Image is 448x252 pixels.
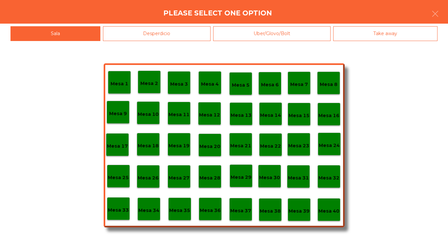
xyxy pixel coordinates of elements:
[320,81,337,88] p: Mesa 8
[107,142,128,150] p: Mesa 17
[103,26,211,41] div: Desperdicio
[318,174,339,182] p: Mesa 32
[199,143,220,150] p: Mesa 20
[230,142,251,150] p: Mesa 21
[259,174,280,181] p: Mesa 30
[260,112,281,119] p: Mesa 14
[319,142,340,149] p: Mesa 24
[213,26,331,41] div: Uber/Glovo/Bolt
[201,80,219,88] p: Mesa 4
[109,110,127,117] p: Mesa 9
[261,81,279,89] p: Mesa 6
[231,174,252,181] p: Mesa 29
[169,142,190,150] p: Mesa 19
[138,207,159,214] p: Mesa 34
[289,207,310,215] p: Mesa 39
[200,207,221,214] p: Mesa 36
[290,81,308,88] p: Mesa 7
[163,8,272,18] h4: Please select one option
[169,174,190,182] p: Mesa 27
[10,26,100,41] div: Sala
[260,142,281,150] p: Mesa 22
[288,142,309,150] p: Mesa 23
[199,111,220,119] p: Mesa 12
[111,80,128,88] p: Mesa 1
[231,112,252,119] p: Mesa 13
[318,207,339,215] p: Mesa 40
[108,206,129,214] p: Mesa 33
[138,111,159,118] p: Mesa 10
[230,207,251,215] p: Mesa 37
[140,80,158,87] p: Mesa 2
[170,80,188,88] p: Mesa 3
[199,174,220,182] p: Mesa 28
[169,111,190,118] p: Mesa 11
[108,174,129,181] p: Mesa 25
[138,174,159,182] p: Mesa 26
[260,207,281,215] p: Mesa 38
[289,112,310,119] p: Mesa 15
[138,142,159,150] p: Mesa 18
[318,112,339,119] p: Mesa 16
[333,26,438,41] div: Take away
[232,81,250,89] p: Mesa 5
[169,207,190,214] p: Mesa 35
[288,174,309,182] p: Mesa 31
